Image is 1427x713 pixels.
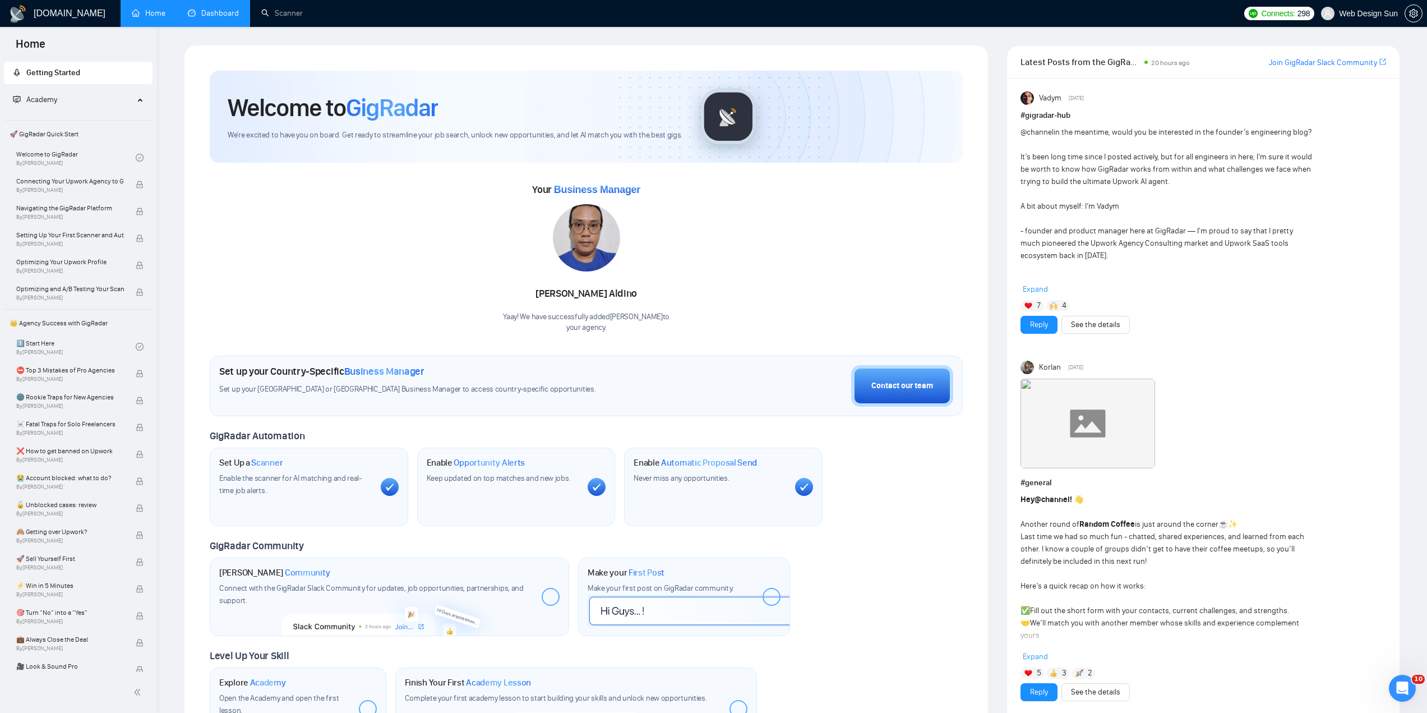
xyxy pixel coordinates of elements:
h1: Finish Your First [405,677,531,688]
span: By [PERSON_NAME] [16,484,124,490]
span: setting [1405,9,1422,18]
span: [DATE] [1069,93,1084,103]
h1: Set Up a [219,457,283,468]
img: upwork-logo.png [1249,9,1258,18]
span: First Post [629,567,664,578]
img: Vadym [1020,91,1034,105]
span: Academy [13,95,57,104]
a: setting [1405,9,1423,18]
button: See the details [1061,316,1130,334]
span: 🔓 Unblocked cases: review [16,499,124,510]
span: GigRadar [346,93,438,123]
span: lock [136,585,144,593]
img: slackcommunity-bg.png [282,584,497,636]
span: lock [136,208,144,215]
strong: Random Coffee [1079,519,1135,529]
h1: Set up your Country-Specific [219,365,424,378]
span: 298 [1297,7,1310,20]
span: Getting Started [26,68,80,77]
span: 🚀 Sell Yourself First [16,553,124,564]
span: Vadym [1039,92,1061,104]
span: Community [285,567,330,578]
span: Make your first post on GigRadar community. [588,583,733,593]
span: lock [136,234,144,242]
span: 🚀 GigRadar Quick Start [5,123,151,145]
span: Connect with the GigRadar Slack Community for updates, job opportunities, partnerships, and support. [219,583,524,605]
span: lock [136,477,144,485]
span: double-left [133,687,145,698]
li: Getting Started [4,62,153,84]
span: Enable the scanner for AI matching and real-time job alerts. [219,473,362,495]
span: By [PERSON_NAME] [16,295,124,301]
span: Complete your first academy lesson to start building your skills and unlock new opportunities. [405,693,707,703]
span: By [PERSON_NAME] [16,268,124,274]
span: ☕ [1218,519,1228,529]
iframe: Intercom live chat [1389,675,1416,702]
a: See the details [1071,686,1120,698]
span: We're excited to have you on board. Get ready to streamline your job search, unlock new opportuni... [228,130,682,141]
span: Korlan [1039,361,1061,374]
span: By [PERSON_NAME] [16,564,124,571]
span: 10 [1412,675,1425,684]
span: By [PERSON_NAME] [16,241,124,247]
span: By [PERSON_NAME] [16,403,124,410]
span: lock [136,558,144,566]
span: By [PERSON_NAME] [16,430,124,436]
a: searchScanner [261,8,303,18]
span: Expand [1023,652,1048,661]
span: Navigating the GigRadar Platform [16,203,124,214]
a: 1️⃣ Start HereBy[PERSON_NAME] [16,334,136,359]
span: user [1324,10,1332,17]
a: export [1379,57,1386,67]
span: By [PERSON_NAME] [16,645,124,652]
span: 🎯 Turn “No” into a “Yes” [16,607,124,618]
span: 2 [1088,668,1092,679]
span: @channel [1020,127,1054,137]
span: Home [7,36,54,59]
img: ❤️ [1024,669,1032,677]
span: Never miss any opportunities. [634,473,729,483]
span: 😭 Account blocked: what to do? [16,472,124,484]
div: [PERSON_NAME] Aldino [503,284,669,303]
a: Join GigRadar Slack Community [1269,57,1377,69]
span: 📩 [1020,643,1030,652]
span: Setting Up Your First Scanner and Auto-Bidder [16,229,124,241]
p: your agency . [503,323,669,333]
span: 20 hours ago [1151,59,1190,67]
span: 🤝 [1020,618,1030,628]
a: homeHome [132,8,165,18]
span: 7 [1037,300,1041,311]
span: 🎥 Look & Sound Pro [16,661,124,672]
img: Korlan [1020,361,1034,374]
span: 🙈 Getting over Upwork? [16,526,124,537]
span: lock [136,370,144,378]
span: Scanner [251,457,283,468]
span: GigRadar Automation [210,430,304,442]
span: Academy [250,677,286,688]
span: lock [136,639,144,647]
span: lock [136,450,144,458]
span: lock [136,612,144,620]
span: 5 [1037,668,1041,679]
button: See the details [1061,683,1130,701]
div: Yaay! We have successfully added [PERSON_NAME] to [503,312,669,333]
h1: [PERSON_NAME] [219,567,330,578]
span: lock [136,397,144,404]
span: ✅ [1020,606,1030,615]
button: setting [1405,4,1423,22]
span: By [PERSON_NAME] [16,537,124,544]
span: ⛔ Top 3 Mistakes of Pro Agencies [16,365,124,376]
span: lock [136,181,144,188]
strong: Hey ! [1020,495,1072,504]
span: GigRadar Community [210,540,304,552]
div: Contact our team [871,380,933,392]
span: By [PERSON_NAME] [16,591,124,598]
h1: Enable [634,457,757,468]
span: By [PERSON_NAME] [16,214,124,220]
span: 3 [1062,668,1066,679]
span: By [PERSON_NAME] [16,457,124,463]
h1: Welcome to [228,93,438,123]
span: Automatic Proposal Send [661,457,757,468]
img: 🙌 [1050,302,1057,310]
span: Optimizing Your Upwork Profile [16,256,124,268]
